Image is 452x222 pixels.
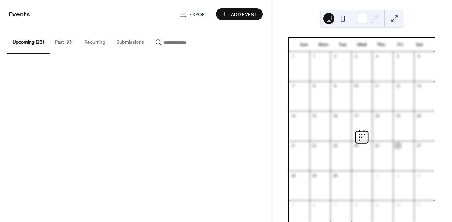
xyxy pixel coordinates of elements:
div: 2 [374,173,379,178]
div: Mon [314,38,333,52]
div: 7 [291,83,296,89]
div: 23 [332,143,338,148]
div: Thu [371,38,391,52]
button: Submissions [111,28,150,53]
div: 12 [395,83,400,89]
div: 6 [312,202,317,208]
div: 11 [374,83,379,89]
div: 8 [312,83,317,89]
div: 10 [395,202,400,208]
div: 9 [332,83,338,89]
div: 15 [312,113,317,118]
button: Upcoming (23) [7,28,50,54]
div: Sun [294,38,314,52]
div: 19 [395,113,400,118]
div: 1 [353,173,359,178]
div: 26 [395,143,400,148]
div: 28 [291,173,296,178]
div: 11 [416,202,421,208]
div: 5 [395,54,400,59]
button: Recurring [79,28,111,53]
div: 9 [374,202,379,208]
div: 2 [332,54,338,59]
div: 20 [416,113,421,118]
div: 24 [353,143,359,148]
div: Fri [391,38,410,52]
button: Add Event [216,8,263,20]
div: 27 [416,143,421,148]
div: 4 [416,173,421,178]
div: 17 [353,113,359,118]
div: 30 [332,173,338,178]
div: 7 [332,202,338,208]
div: Wed [352,38,371,52]
span: Add Event [231,11,257,18]
div: 3 [353,54,359,59]
div: 31 [291,54,296,59]
div: 18 [374,113,379,118]
div: Sat [410,38,429,52]
span: Events [9,8,30,21]
div: 22 [312,143,317,148]
div: 13 [416,83,421,89]
span: Export [189,11,208,18]
div: 5 [291,202,296,208]
div: 10 [353,83,359,89]
a: Export [174,8,213,20]
div: 16 [332,113,338,118]
div: 8 [353,202,359,208]
div: Tue [333,38,352,52]
div: 3 [395,173,400,178]
button: Past (93) [50,28,79,53]
div: 25 [374,143,379,148]
div: 1 [312,54,317,59]
div: 29 [312,173,317,178]
div: 21 [291,143,296,148]
div: 6 [416,54,421,59]
div: 4 [374,54,379,59]
div: 14 [291,113,296,118]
